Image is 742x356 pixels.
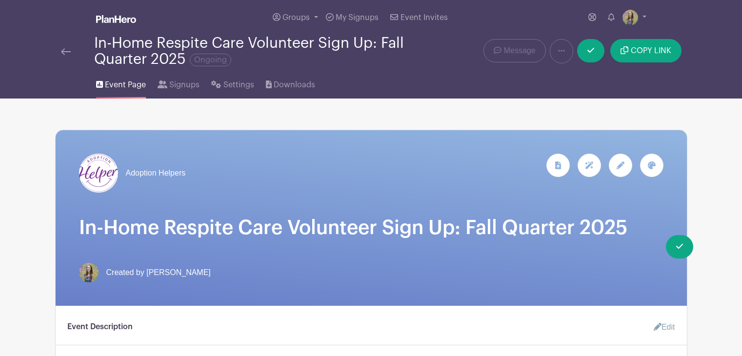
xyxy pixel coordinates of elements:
span: Created by [PERSON_NAME] [106,267,211,278]
h6: Event Description [67,322,133,332]
img: IMG_0582.jpg [79,263,99,282]
a: Adoption Helpers [79,154,186,193]
span: Signups [169,79,200,91]
div: In-Home Respite Care Volunteer Sign Up: Fall Quarter 2025 [94,35,410,67]
img: AH%20Logo%20Smile-Flat-RBG%20(1).jpg [79,154,118,193]
a: Downloads [266,67,315,99]
a: Signups [158,67,200,99]
button: COPY LINK [610,39,681,62]
a: Event Page [96,67,146,99]
a: Edit [646,317,675,337]
span: Groups [282,14,310,21]
span: Settings [223,79,254,91]
a: Settings [211,67,254,99]
h1: In-Home Respite Care Volunteer Sign Up: Fall Quarter 2025 [79,216,663,239]
span: Ongoing [190,54,231,66]
img: back-arrow-29a5d9b10d5bd6ae65dc969a981735edf675c4d7a1fe02e03b50dbd4ba3cdb55.svg [61,48,71,55]
img: IMG_0582.jpg [622,10,638,25]
img: logo_white-6c42ec7e38ccf1d336a20a19083b03d10ae64f83f12c07503d8b9e83406b4c7d.svg [96,15,136,23]
span: Adoption Helpers [126,167,186,179]
span: My Signups [336,14,379,21]
span: Downloads [274,79,315,91]
a: Message [483,39,545,62]
span: Event Page [105,79,146,91]
span: COPY LINK [631,47,671,55]
span: Event Invites [401,14,448,21]
span: Message [504,45,536,57]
